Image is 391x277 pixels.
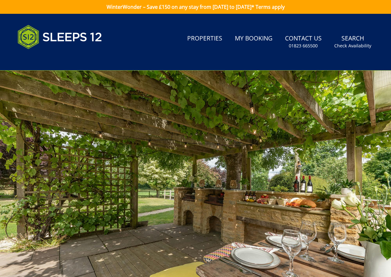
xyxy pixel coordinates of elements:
a: My Booking [232,32,275,46]
small: 01823 665500 [289,43,318,49]
a: SearchCheck Availability [332,32,374,52]
img: Sleeps 12 [18,21,102,53]
a: Contact Us01823 665500 [283,32,324,52]
small: Check Availability [334,43,371,49]
iframe: Customer reviews powered by Trustpilot [14,56,80,62]
a: Properties [185,32,225,46]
